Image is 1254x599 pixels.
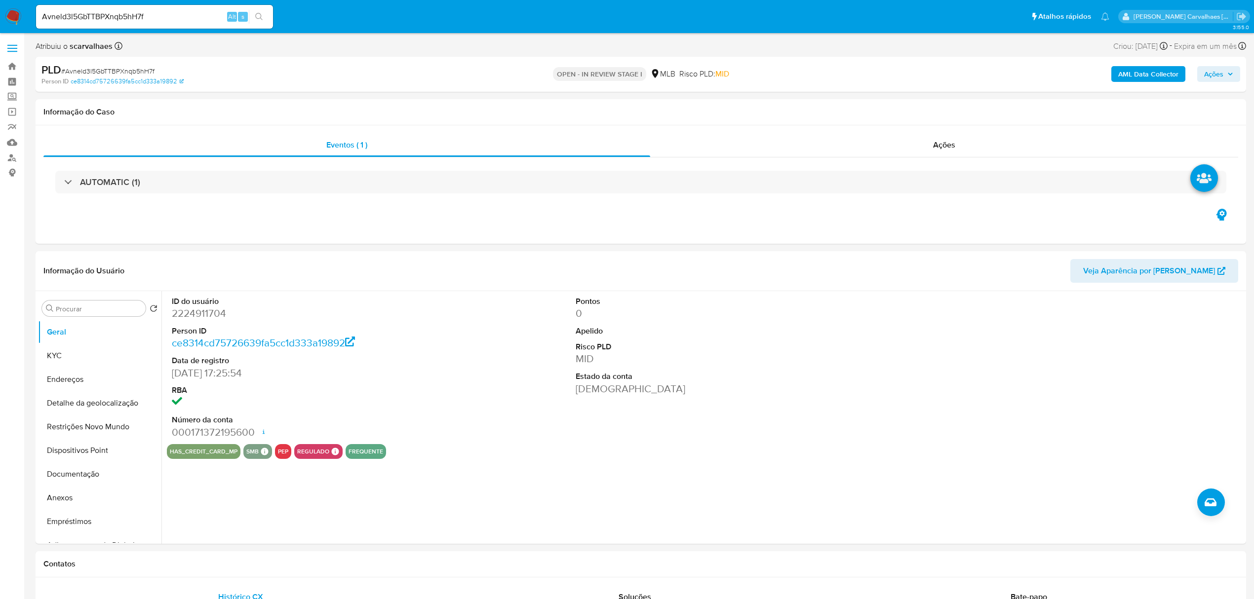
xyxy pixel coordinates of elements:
b: Person ID [41,77,69,86]
h3: AUTOMATIC (1) [80,177,140,187]
dt: Apelido [576,326,835,337]
button: Procurar [46,304,54,312]
h1: Informação do Usuário [43,266,124,276]
dd: [DATE] 17:25:54 [172,366,431,380]
span: Atalhos rápidos [1038,11,1091,22]
button: Documentação [38,462,161,486]
input: Pesquise usuários ou casos... [36,10,273,23]
button: Geral [38,320,161,344]
dd: 2224911704 [172,306,431,320]
button: Ações [1197,66,1240,82]
button: KYC [38,344,161,368]
h1: Informação do Caso [43,107,1238,117]
dt: Data de registro [172,355,431,366]
button: Detalhe da geolocalização [38,391,161,415]
button: frequente [349,449,383,453]
button: regulado [297,449,329,453]
span: MID [715,68,729,79]
span: Ações [1204,66,1223,82]
dt: Person ID [172,326,431,337]
a: ce8314cd75726639fa5cc1d333a19892 [71,77,184,86]
b: AML Data Collector [1118,66,1178,82]
p: OPEN - IN REVIEW STAGE I [553,67,646,81]
button: Dispositivos Point [38,439,161,462]
span: Alt [228,12,236,21]
dt: Número da conta [172,414,431,425]
b: scarvalhaes [68,40,113,52]
span: Atribuiu o [36,41,113,52]
button: Restrições Novo Mundo [38,415,161,439]
b: PLD [41,62,61,77]
button: Empréstimos [38,510,161,533]
span: Veja Aparência por [PERSON_NAME] [1083,259,1215,283]
button: Veja Aparência por [PERSON_NAME] [1070,259,1238,283]
p: sara.carvalhaes@mercadopago.com.br [1134,12,1233,21]
dd: 0 [576,306,835,320]
a: ce8314cd75726639fa5cc1d333a19892 [172,336,355,350]
span: s [241,12,244,21]
button: smb [246,449,259,453]
div: Criou: [DATE] [1113,39,1168,53]
span: Eventos ( 1 ) [326,139,367,150]
div: MLB [650,69,675,79]
button: Anexos [38,486,161,510]
span: # Avneld3l5GbTTBPXnqb5hH7f [61,66,155,76]
button: AML Data Collector [1111,66,1185,82]
dd: MID [576,352,835,366]
span: Expira em um mês [1174,41,1237,52]
dt: ID do usuário [172,296,431,307]
a: Notificações [1101,12,1109,21]
dd: 000171372195600 [172,425,431,439]
a: Sair [1236,11,1247,22]
span: - [1170,39,1172,53]
dt: Estado da conta [576,371,835,382]
input: Procurar [56,304,142,313]
span: Risco PLD: [679,69,729,79]
span: Ações [933,139,955,150]
div: AUTOMATIC (1) [55,171,1226,193]
button: Retornar ao pedido padrão [150,304,157,315]
dt: Risco PLD [576,341,835,352]
dt: Pontos [576,296,835,307]
button: Adiantamentos de Dinheiro [38,533,161,557]
button: has_credit_card_mp [170,449,237,453]
button: search-icon [249,10,269,24]
button: pep [278,449,288,453]
dd: [DEMOGRAPHIC_DATA] [576,382,835,396]
button: Endereços [38,368,161,391]
h1: Contatos [43,559,1238,569]
dt: RBA [172,385,431,396]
